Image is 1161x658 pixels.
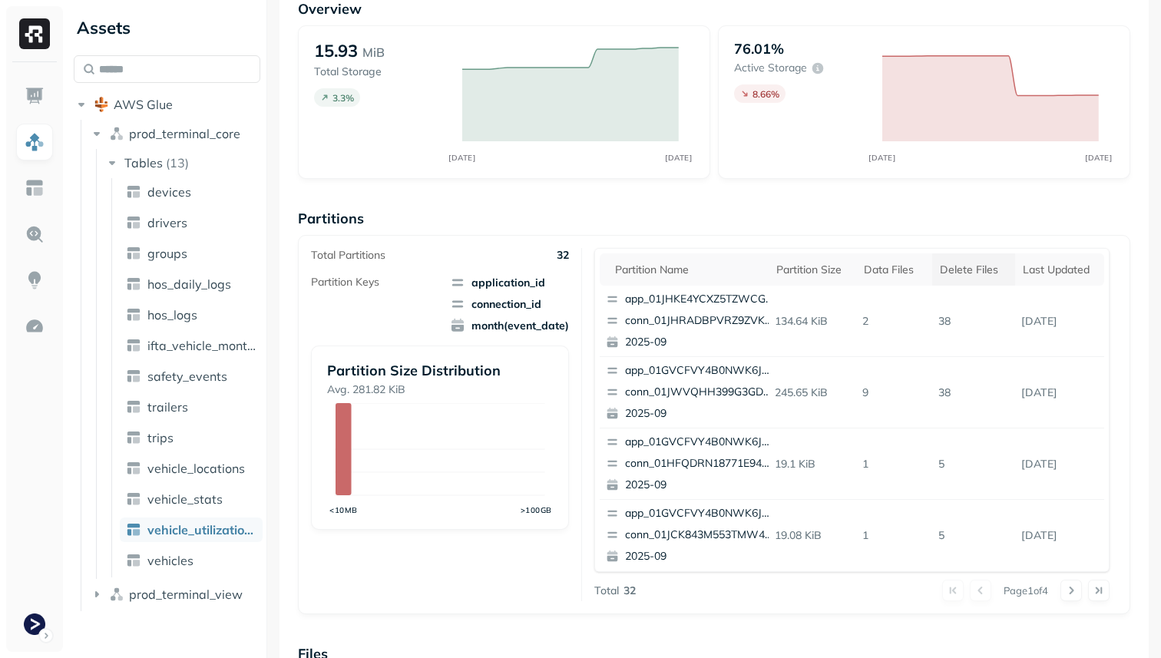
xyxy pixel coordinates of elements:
p: 8.66 % [752,88,779,100]
div: Assets [74,15,260,40]
a: ifta_vehicle_months [120,333,263,358]
p: Sep 6, 2025 [1015,522,1104,549]
span: drivers [147,215,187,230]
img: Terminal [24,613,45,635]
span: connection_id [450,296,569,312]
a: vehicle_stats [120,487,263,511]
a: safety_events [120,364,263,389]
span: safety_events [147,369,227,384]
span: month(event_date) [450,318,569,333]
p: 1 [856,451,932,478]
img: Assets [25,132,45,152]
span: vehicle_utilization_day [147,522,256,537]
p: Sep 6, 2025 [1015,451,1104,478]
p: Total Storage [314,64,447,79]
p: app_01JHKE4YCXZ5TZWCGWQ3G3JZVQ [625,292,774,307]
button: prod_terminal_core [89,121,261,146]
img: namespace [109,126,124,141]
p: app_01GVCFVY4B0NWK6JYK87JP2WRP [625,506,774,521]
a: hos_logs [120,303,263,327]
p: ( 13 ) [166,155,189,170]
img: table [126,338,141,353]
a: groups [120,241,263,266]
div: Data Files [864,263,925,277]
p: 134.64 KiB [769,308,857,335]
a: vehicle_locations [120,456,263,481]
a: trips [120,425,263,450]
p: Active storage [734,61,807,75]
img: Query Explorer [25,224,45,244]
a: trailers [120,395,263,419]
button: prod_terminal_view [89,582,261,607]
p: 2 [856,308,932,335]
p: 1 [856,522,932,549]
p: 5 [932,522,1015,549]
span: ifta_vehicle_months [147,338,256,353]
button: app_01GVCFVY4B0NWK6JYK87JP2WRPconn_01HFQDRN18771E9494HFFFQSPG2025-09 [600,428,781,499]
p: Partitions [298,210,1130,227]
button: app_01GVCFVY4B0NWK6JYK87JP2WRPconn_01JCK843M553TMW4W8T4JDAKMY2025-09 [600,500,781,570]
p: 2025-09 [625,549,774,564]
p: conn_01JWVQHH399G3GDDK7PZV34PAR [625,385,774,400]
img: table [126,184,141,200]
button: Tables(13) [104,150,262,175]
tspan: [DATE] [666,153,693,162]
tspan: >100GB [521,505,552,514]
p: 19.08 KiB [769,522,857,549]
a: hos_daily_logs [120,272,263,296]
a: drivers [120,210,263,235]
span: AWS Glue [114,97,173,112]
p: Partition Size Distribution [327,362,553,379]
span: hos_daily_logs [147,276,231,292]
p: 15.93 [314,40,358,61]
img: table [126,461,141,476]
div: Delete Files [940,263,1007,277]
p: conn_01JHRADBPVRZ9ZVKEV8T8SXP34 [625,313,774,329]
p: Total Partitions [311,248,385,263]
p: 38 [932,379,1015,406]
p: MiB [362,43,385,61]
a: vehicle_utilization_day [120,517,263,542]
span: application_id [450,275,569,290]
span: groups [147,246,187,261]
img: Ryft [19,18,50,49]
p: 2025-09 [625,335,774,350]
div: Partition size [776,263,849,277]
span: prod_terminal_core [129,126,240,141]
span: trips [147,430,174,445]
tspan: [DATE] [869,153,896,162]
span: vehicles [147,553,193,568]
a: devices [120,180,263,204]
p: Sep 6, 2025 [1015,308,1104,335]
img: table [126,369,141,384]
p: 19.1 KiB [769,451,857,478]
span: Tables [124,155,163,170]
p: app_01GVCFVY4B0NWK6JYK87JP2WRP [625,435,774,450]
p: conn_01HFQDRN18771E9494HFFFQSPG [625,456,774,471]
button: app_01JHKE4YCXZ5TZWCGWQ3G3JZVQconn_01JHRADBPVRZ9ZVKEV8T8SXP342025-09 [600,286,781,356]
p: app_01GVCFVY4B0NWK6JYK87JP2WRP [625,363,774,379]
img: table [126,246,141,261]
p: conn_01JCK843M553TMW4W8T4JDAKMY [625,527,774,543]
tspan: <10MB [329,505,358,514]
span: vehicle_locations [147,461,245,476]
img: table [126,215,141,230]
div: Last updated [1023,263,1096,277]
p: 2025-09 [625,406,774,422]
p: Avg. 281.82 KiB [327,382,553,397]
img: Insights [25,270,45,290]
span: vehicle_stats [147,491,223,507]
p: Sep 6, 2025 [1015,379,1104,406]
img: table [126,307,141,322]
p: 2025-09 [625,478,774,493]
span: prod_terminal_view [129,587,243,602]
img: table [126,522,141,537]
a: vehicles [120,548,263,573]
div: Partition name [615,263,761,277]
img: table [126,276,141,292]
span: devices [147,184,191,200]
p: Partition Keys [311,275,379,289]
tspan: [DATE] [449,153,476,162]
img: root [94,97,109,112]
p: 38 [932,308,1015,335]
